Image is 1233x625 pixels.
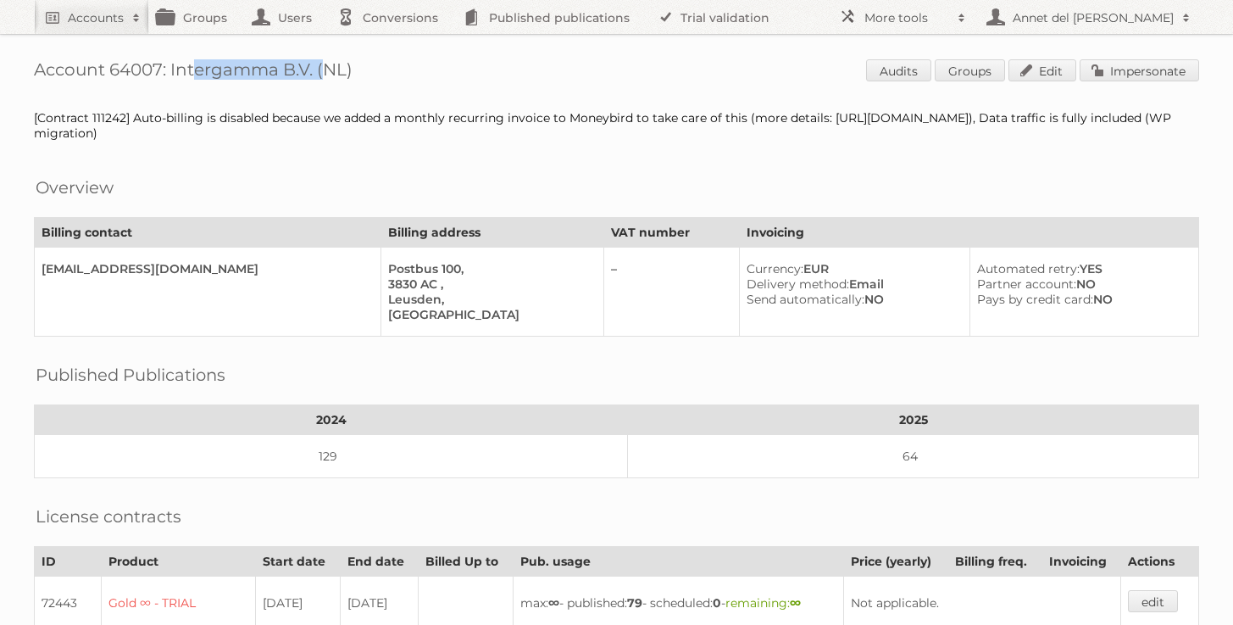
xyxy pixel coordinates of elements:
[977,276,1076,292] span: Partner account:
[36,362,225,388] h2: Published Publications
[388,261,589,276] div: Postbus 100,
[68,9,124,26] h2: Accounts
[514,547,844,577] th: Pub. usage
[977,292,1093,307] span: Pays by credit card:
[603,218,739,248] th: VAT number
[34,59,1199,85] h1: Account 64007: Intergamma B.V. (NL)
[747,276,849,292] span: Delivery method:
[628,405,1199,435] th: 2025
[340,547,418,577] th: End date
[388,292,589,307] div: Leusden,
[1128,590,1178,612] a: edit
[790,595,801,611] strong: ∞
[628,435,1199,478] td: 64
[947,547,1041,577] th: Billing freq.
[747,261,956,276] div: EUR
[418,547,514,577] th: Billed Up to
[1042,547,1121,577] th: Invoicing
[548,595,559,611] strong: ∞
[42,261,367,276] div: [EMAIL_ADDRESS][DOMAIN_NAME]
[35,218,381,248] th: Billing contact
[35,547,102,577] th: ID
[101,547,256,577] th: Product
[977,261,1080,276] span: Automated retry:
[747,292,864,307] span: Send automatically:
[627,595,642,611] strong: 79
[864,9,949,26] h2: More tools
[747,292,956,307] div: NO
[1121,547,1199,577] th: Actions
[725,595,801,611] span: remaining:
[713,595,721,611] strong: 0
[388,276,589,292] div: 3830 AC ,
[35,405,628,435] th: 2024
[977,292,1185,307] div: NO
[35,435,628,478] td: 129
[381,218,603,248] th: Billing address
[866,59,931,81] a: Audits
[36,504,181,529] h2: License contracts
[747,276,956,292] div: Email
[977,276,1185,292] div: NO
[935,59,1005,81] a: Groups
[256,547,340,577] th: Start date
[1008,9,1174,26] h2: Annet del [PERSON_NAME]
[1080,59,1199,81] a: Impersonate
[747,261,803,276] span: Currency:
[388,307,589,322] div: [GEOGRAPHIC_DATA]
[977,261,1185,276] div: YES
[603,248,739,337] td: –
[739,218,1198,248] th: Invoicing
[844,547,947,577] th: Price (yearly)
[1008,59,1076,81] a: Edit
[34,110,1199,141] div: [Contract 111242] Auto-billing is disabled because we added a monthly recurring invoice to Moneyb...
[36,175,114,200] h2: Overview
